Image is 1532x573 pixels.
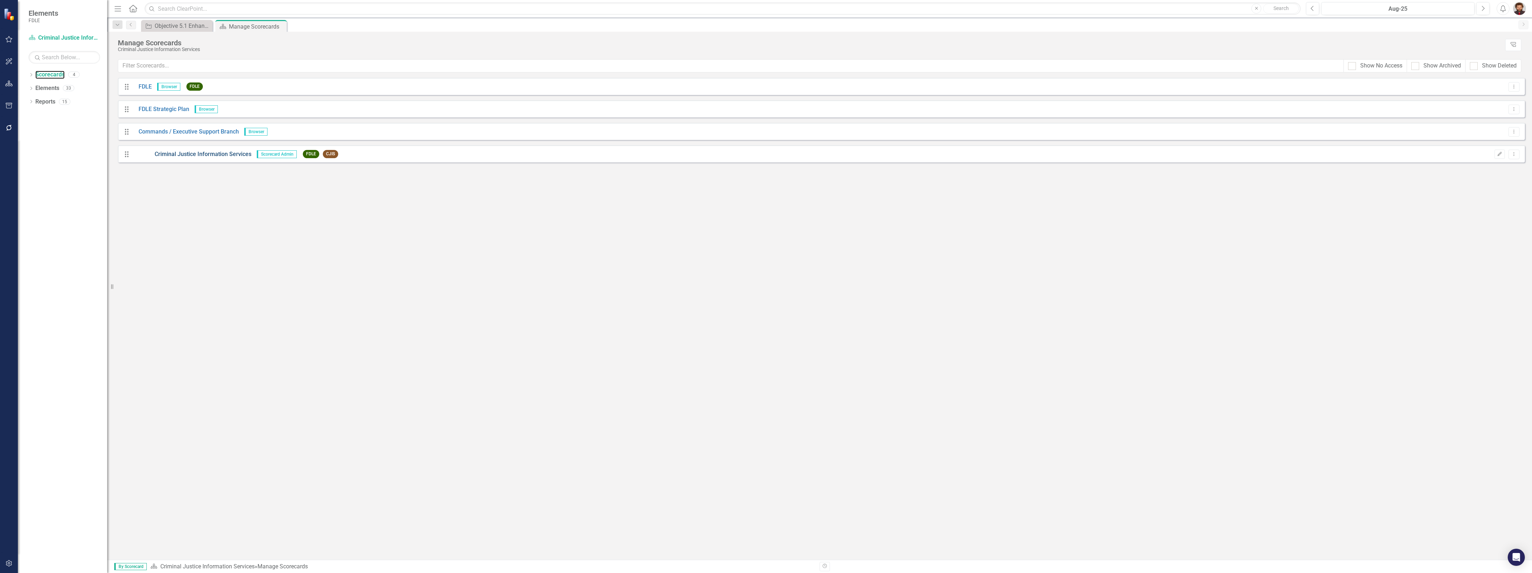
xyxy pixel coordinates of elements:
[29,34,100,42] a: Criminal Justice Information Services
[118,47,1502,52] div: Criminal Justice Information Services
[1513,2,1526,15] img: Christopher Kenworthy
[118,39,1502,47] div: Manage Scorecards
[4,8,16,21] img: ClearPoint Strategy
[143,21,211,30] a: Objective 5.1 Enhance opportunities and strategies regarding member development.
[29,51,100,64] input: Search Below...
[29,17,58,23] small: FDLE
[157,83,180,91] span: Browser
[323,150,338,158] span: CJIS
[150,563,814,571] div: » Manage Scorecards
[1482,62,1517,70] div: Show Deleted
[1423,62,1461,70] div: Show Archived
[1360,62,1402,70] div: Show No Access
[155,21,211,30] div: Objective 5.1 Enhance opportunities and strategies regarding member development.
[29,9,58,17] span: Elements
[133,150,251,159] a: Criminal Justice Information Services
[133,83,152,91] a: FDLE
[63,85,74,91] div: 33
[35,84,59,92] a: Elements
[59,99,70,105] div: 15
[195,105,218,113] span: Browser
[1263,4,1299,14] button: Search
[145,2,1301,15] input: Search ClearPoint...
[160,563,255,570] a: Criminal Justice Information Services
[35,98,55,106] a: Reports
[133,128,239,136] a: Commands / Executive Support Branch
[118,59,1344,72] input: Filter Scorecards...
[1273,5,1289,11] span: Search
[186,82,203,91] span: FDLE
[1321,2,1475,15] button: Aug-25
[114,563,147,570] span: By Scorecard
[303,150,319,158] span: FDLE
[244,128,267,136] span: Browser
[229,22,285,31] div: Manage Scorecards
[133,105,189,114] a: FDLE Strategic Plan
[35,71,65,79] a: Scorecards
[1324,5,1472,13] div: Aug-25
[1508,549,1525,566] div: Open Intercom Messenger
[68,72,80,78] div: 4
[257,150,297,158] span: Scorecard Admin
